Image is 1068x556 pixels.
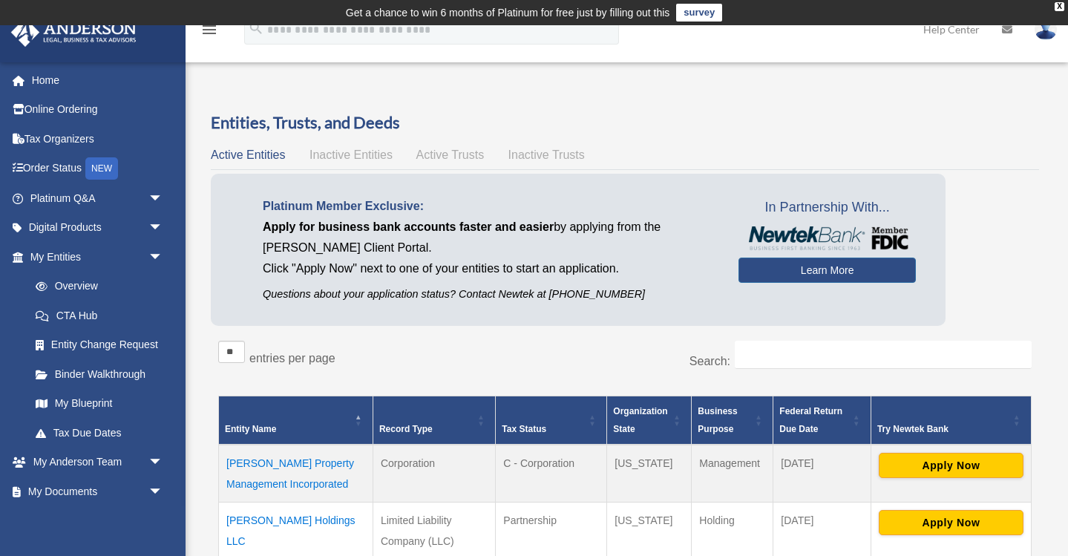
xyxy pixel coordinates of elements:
[200,26,218,39] a: menu
[416,148,485,161] span: Active Trusts
[502,424,546,434] span: Tax Status
[263,285,716,304] p: Questions about your application status? Contact Newtek at [PHONE_NUMBER]
[10,213,186,243] a: Digital Productsarrow_drop_down
[7,18,141,47] img: Anderson Advisors Platinum Portal
[746,226,908,250] img: NewtekBankLogoSM.png
[21,359,178,389] a: Binder Walkthrough
[21,389,178,419] a: My Blueprint
[373,445,495,503] td: Corporation
[692,396,773,445] th: Business Purpose: Activate to sort
[263,196,716,217] p: Platinum Member Exclusive:
[676,4,722,22] a: survey
[225,424,276,434] span: Entity Name
[10,65,186,95] a: Home
[773,445,871,503] td: [DATE]
[346,4,670,22] div: Get a chance to win 6 months of Platinum for free just by filling out this
[10,506,186,536] a: Online Learningarrow_drop_down
[309,148,393,161] span: Inactive Entities
[263,258,716,279] p: Click "Apply Now" next to one of your entities to start an application.
[248,20,264,36] i: search
[148,477,178,507] span: arrow_drop_down
[607,396,692,445] th: Organization State: Activate to sort
[1035,19,1057,40] img: User Pic
[211,111,1039,134] h3: Entities, Trusts, and Deeds
[879,453,1023,478] button: Apply Now
[21,330,178,360] a: Entity Change Request
[10,477,186,506] a: My Documentsarrow_drop_down
[148,448,178,478] span: arrow_drop_down
[10,95,186,125] a: Online Ordering
[21,272,171,301] a: Overview
[879,510,1023,535] button: Apply Now
[1055,2,1064,11] div: close
[10,242,178,272] a: My Entitiesarrow_drop_down
[779,406,842,434] span: Federal Return Due Date
[773,396,871,445] th: Federal Return Due Date: Activate to sort
[373,396,495,445] th: Record Type: Activate to sort
[148,242,178,272] span: arrow_drop_down
[219,445,373,503] td: [PERSON_NAME] Property Management Incorporated
[200,21,218,39] i: menu
[496,445,607,503] td: C - Corporation
[508,148,585,161] span: Inactive Trusts
[613,406,667,434] span: Organization State
[85,157,118,180] div: NEW
[148,506,178,537] span: arrow_drop_down
[10,154,186,184] a: Order StatusNEW
[219,396,373,445] th: Entity Name: Activate to invert sorting
[263,220,554,233] span: Apply for business bank accounts faster and easier
[10,183,186,213] a: Platinum Q&Aarrow_drop_down
[738,258,916,283] a: Learn More
[10,448,186,477] a: My Anderson Teamarrow_drop_down
[698,406,737,434] span: Business Purpose
[496,396,607,445] th: Tax Status: Activate to sort
[249,352,335,364] label: entries per page
[738,196,916,220] span: In Partnership With...
[10,124,186,154] a: Tax Organizers
[148,213,178,243] span: arrow_drop_down
[211,148,285,161] span: Active Entities
[871,396,1031,445] th: Try Newtek Bank : Activate to sort
[692,445,773,503] td: Management
[148,183,178,214] span: arrow_drop_down
[263,217,716,258] p: by applying from the [PERSON_NAME] Client Portal.
[689,355,730,367] label: Search:
[877,420,1009,438] div: Try Newtek Bank
[21,418,178,448] a: Tax Due Dates
[379,424,433,434] span: Record Type
[21,301,178,330] a: CTA Hub
[607,445,692,503] td: [US_STATE]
